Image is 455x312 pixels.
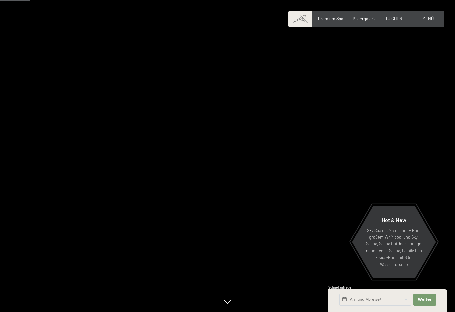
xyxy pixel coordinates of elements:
button: Weiter [413,294,436,306]
span: Schnellanfrage [328,285,351,289]
p: Sky Spa mit 23m Infinity Pool, großem Whirlpool und Sky-Sauna, Sauna Outdoor Lounge, neue Event-S... [365,227,423,268]
span: Hot & New [382,217,406,223]
span: Weiter [418,297,432,302]
a: Premium Spa [318,16,343,21]
a: Bildergalerie [353,16,377,21]
a: Hot & New Sky Spa mit 23m Infinity Pool, großem Whirlpool und Sky-Sauna, Sauna Outdoor Lounge, ne... [352,206,436,279]
a: BUCHEN [386,16,402,21]
span: Menü [422,16,434,21]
